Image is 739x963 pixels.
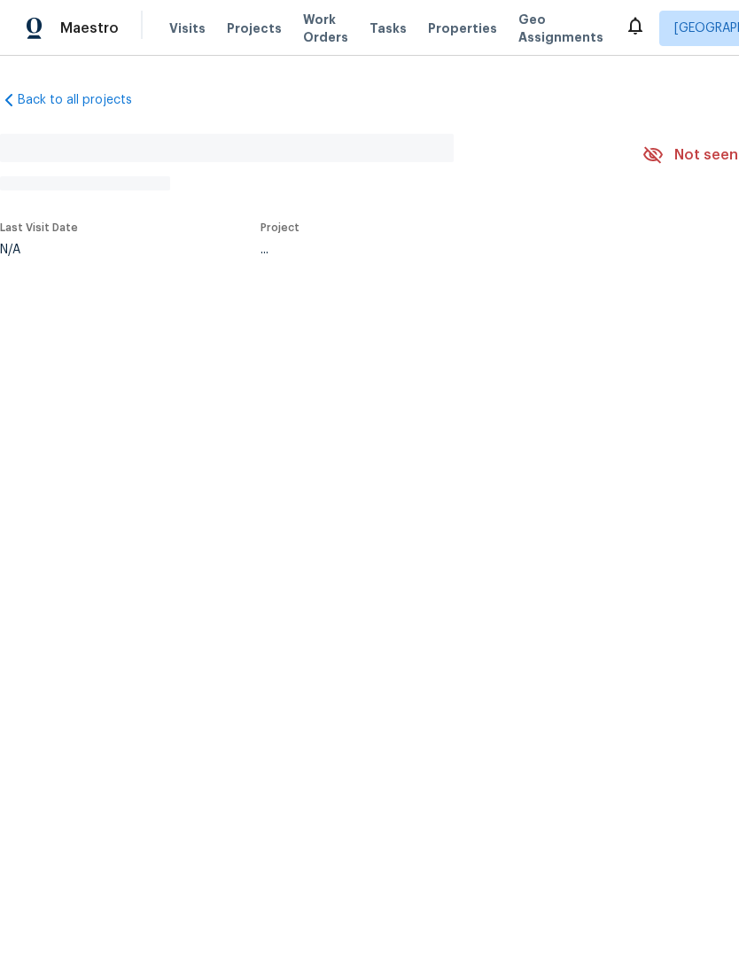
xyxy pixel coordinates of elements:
[518,11,603,46] span: Geo Assignments
[169,19,206,37] span: Visits
[60,19,119,37] span: Maestro
[428,19,497,37] span: Properties
[227,19,282,37] span: Projects
[261,222,299,233] span: Project
[369,22,407,35] span: Tasks
[303,11,348,46] span: Work Orders
[261,244,601,256] div: ...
